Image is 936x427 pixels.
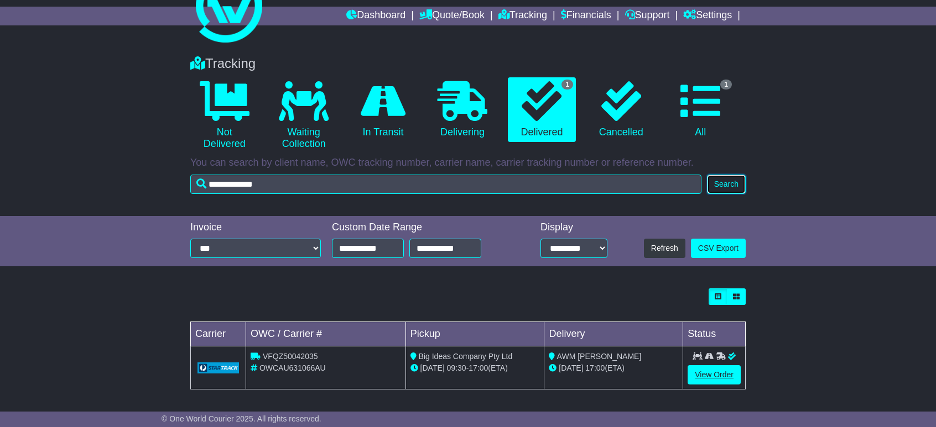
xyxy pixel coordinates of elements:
span: 1 [720,80,732,89]
div: Custom Date Range [332,222,509,234]
a: Delivering [428,77,496,143]
span: [DATE] [559,363,583,372]
span: [DATE] [420,363,445,372]
a: Dashboard [346,7,405,25]
span: 17:00 [585,363,605,372]
td: Pickup [405,322,544,346]
a: Cancelled [587,77,655,143]
div: Invoice [190,222,321,234]
button: Refresh [644,239,685,258]
td: Delivery [544,322,683,346]
button: Search [707,175,746,194]
td: OWC / Carrier # [246,322,406,346]
img: GetCarrierServiceLogo [197,362,239,373]
span: AWM [PERSON_NAME] [557,352,642,361]
td: Carrier [191,322,246,346]
span: VFQZ50042035 [263,352,318,361]
div: (ETA) [549,362,678,374]
div: - (ETA) [410,362,540,374]
td: Status [683,322,746,346]
span: © One World Courier 2025. All rights reserved. [162,414,321,423]
a: In Transit [349,77,417,143]
div: Tracking [185,56,751,72]
a: 1 Delivered [508,77,576,143]
a: 1 All [667,77,735,143]
a: Waiting Collection [269,77,337,154]
p: You can search by client name, OWC tracking number, carrier name, carrier tracking number or refe... [190,157,746,169]
span: 09:30 [447,363,466,372]
span: Big Ideas Company Pty Ltd [419,352,513,361]
div: Display [540,222,607,234]
a: Not Delivered [190,77,258,154]
span: 1 [561,80,573,89]
span: 17:00 [469,363,488,372]
a: Financials [561,7,611,25]
a: Settings [683,7,732,25]
a: View Order [688,365,741,384]
span: OWCAU631066AU [259,363,326,372]
a: CSV Export [691,239,746,258]
a: Support [625,7,670,25]
a: Tracking [498,7,547,25]
a: Quote/Book [419,7,485,25]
